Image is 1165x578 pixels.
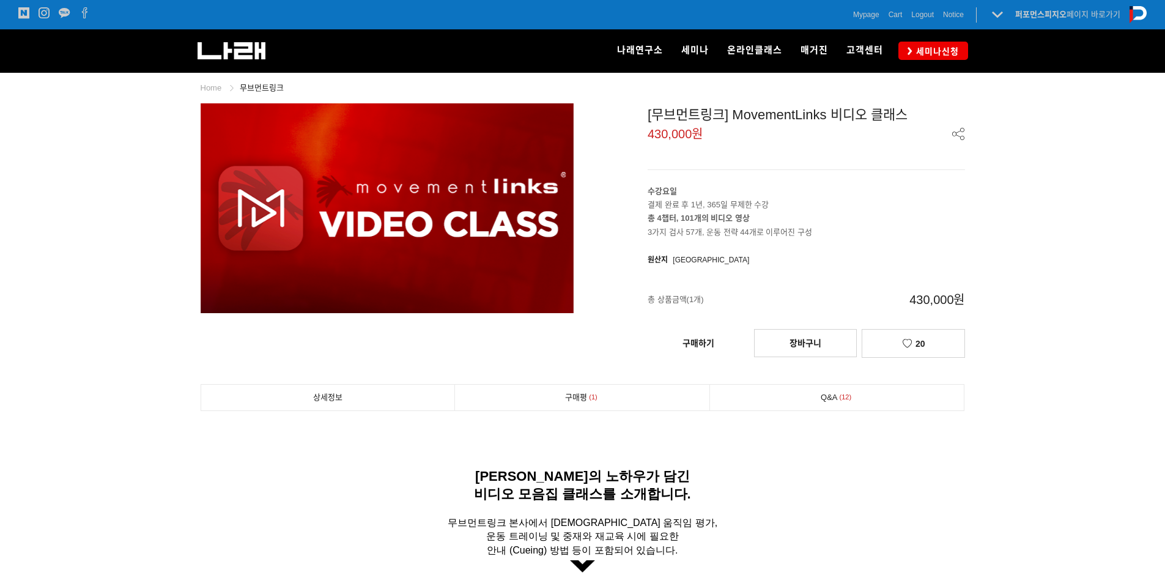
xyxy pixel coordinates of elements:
div: [무브먼트링크] MovementLinks 비디오 클래스 [648,103,965,124]
a: 세미나신청 [898,42,968,59]
a: Logout [911,9,934,21]
span: 운동 트레이닝 및 중재와 재교육 시에 필요한 [486,531,679,541]
span: 430,000원 [648,128,703,140]
a: Home [201,83,222,92]
a: Q&A12 [710,385,964,410]
span: 온라인클래스 [727,45,782,56]
a: 퍼포먼스피지오페이지 바로가기 [1015,10,1120,19]
a: 나래연구소 [608,29,672,72]
a: 장바구니 [754,329,857,357]
a: 20 [862,329,964,358]
span: 세미나 [681,45,709,56]
strong: 총 4챕터, 101개의 비디오 영상 [648,213,750,223]
span: 430,000원 [807,280,965,320]
span: 매거진 [801,45,828,56]
a: 상세정보 [201,385,455,410]
a: 세미나 [672,29,718,72]
a: 구매평1 [455,385,709,410]
a: 고객센터 [837,29,892,72]
span: 나래연구소 [617,45,663,56]
span: 비디오 모음집 클래스를 소개합니다. [474,486,690,502]
strong: 퍼포먼스피지오 [1015,10,1067,19]
p: 3가지 검사 57개, 운동 전략 44개로 이루어진 구성 [648,212,965,239]
span: 무브먼트링크 본사에서 [DEMOGRAPHIC_DATA] 움직임 평가, [448,517,717,528]
span: 20 [915,339,925,349]
p: 결제 완료 후 1년, 365일 무제한 수강 [648,185,965,212]
span: [GEOGRAPHIC_DATA] [673,256,749,264]
span: 안내 (Cueing) 방법 등이 포함되어 있습니다. [487,545,678,555]
img: f030a97b84650.png [570,560,595,572]
a: 구매하기 [648,330,749,357]
span: [PERSON_NAME]의 노하우가 담긴 [475,469,690,484]
span: 12 [838,391,854,404]
span: 원산지 [648,256,668,264]
span: 세미나신청 [912,45,959,57]
a: 무브먼트링크 [240,83,284,92]
a: Mypage [853,9,879,21]
a: 온라인클래스 [718,29,791,72]
span: 총 상품금액(1개) [648,280,807,320]
a: Cart [889,9,903,21]
span: 1 [587,391,599,404]
span: 고객센터 [846,45,883,56]
a: Notice [943,9,964,21]
a: 매거진 [791,29,837,72]
strong: 수강요일 [648,187,677,196]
